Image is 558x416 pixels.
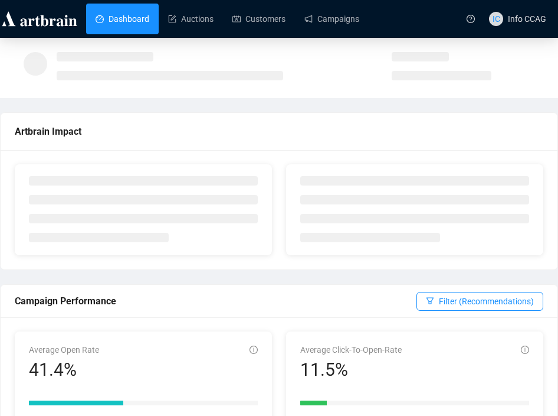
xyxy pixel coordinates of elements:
span: Filter (Recommendations) [439,295,534,308]
span: info-circle [521,346,529,354]
span: Average Open Rate [29,345,99,355]
a: Auctions [168,4,214,34]
a: Dashboard [96,4,149,34]
a: Customers [232,4,285,34]
span: Average Click-To-Open-Rate [300,345,402,355]
span: filter [426,297,434,305]
span: info-circle [250,346,258,354]
span: question-circle [467,15,475,23]
div: Artbrain Impact [15,124,543,139]
button: Filter (Recommendations) [416,292,543,311]
div: 41.4% [29,359,99,381]
div: Campaign Performance [15,294,416,308]
span: IC [493,12,500,25]
span: Info CCAG [508,14,546,24]
div: 11.5% [300,359,402,381]
a: Campaigns [304,4,359,34]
